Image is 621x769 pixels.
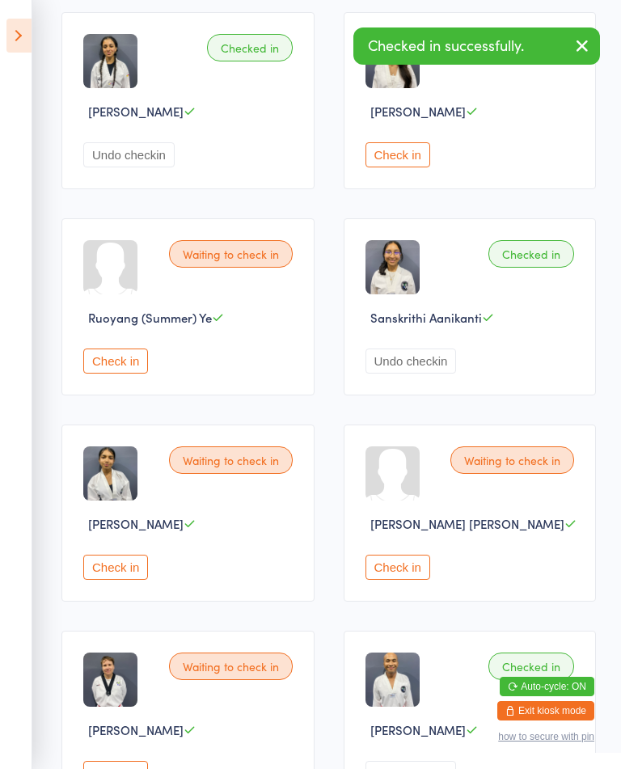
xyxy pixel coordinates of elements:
button: Undo checkin [365,349,457,374]
div: Checked in successfully. [353,27,600,65]
div: Waiting to check in [169,653,293,680]
button: Check in [83,349,148,374]
span: [PERSON_NAME] [88,103,184,120]
button: Check in [365,555,430,580]
span: [PERSON_NAME] [370,721,466,738]
button: Undo checkin [83,142,175,167]
span: [PERSON_NAME] [370,103,466,120]
div: Waiting to check in [450,446,574,474]
img: image1747041682.png [365,653,420,707]
span: [PERSON_NAME] [PERSON_NAME] [370,515,564,532]
div: Checked in [488,653,574,680]
span: [PERSON_NAME] [88,515,184,532]
img: image1747213532.png [83,34,137,88]
div: Waiting to check in [169,446,293,474]
span: Ruoyang (Summer) Ye [88,309,212,326]
button: Exit kiosk mode [497,701,594,720]
img: image1747041269.png [83,446,137,501]
button: how to secure with pin [498,731,594,742]
div: Waiting to check in [169,240,293,268]
img: image1747041618.png [83,653,137,707]
span: Sanskrithi Aanikanti [370,309,482,326]
div: Checked in [207,34,293,61]
button: Check in [365,142,430,167]
span: [PERSON_NAME] [88,721,184,738]
div: Checked in [488,240,574,268]
button: Check in [83,555,148,580]
button: Auto-cycle: ON [500,677,594,696]
img: image1748423545.png [365,240,420,294]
